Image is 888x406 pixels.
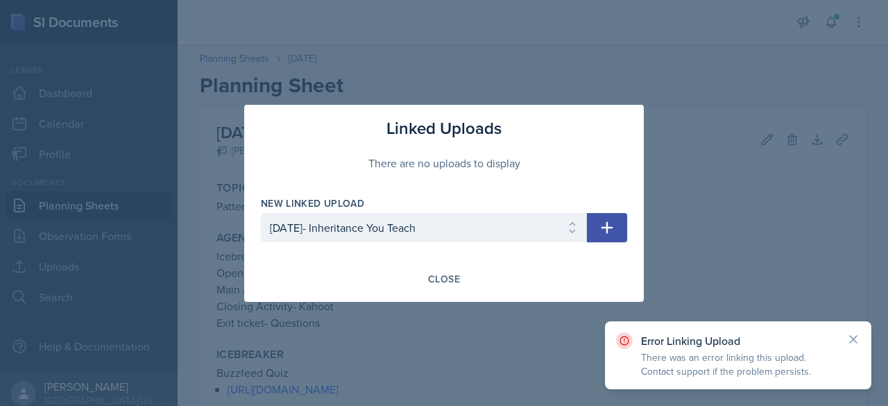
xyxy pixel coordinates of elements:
[261,196,364,210] label: New Linked Upload
[386,116,502,141] h3: Linked Uploads
[261,141,627,185] div: There are no uploads to display
[419,267,469,291] button: Close
[428,273,460,285] div: Close
[641,334,835,348] p: Error Linking Upload
[641,350,835,378] p: There was an error linking this upload. Contact support if the problem persists.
